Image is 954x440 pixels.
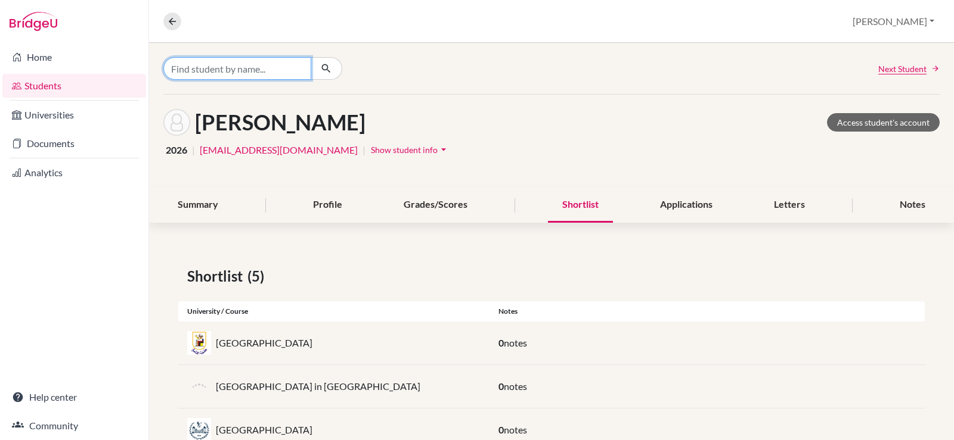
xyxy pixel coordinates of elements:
span: notes [504,337,527,348]
a: Community [2,414,146,438]
div: Notes [490,306,925,317]
span: Shortlist [187,266,247,287]
a: Universities [2,103,146,127]
p: [GEOGRAPHIC_DATA] [216,336,312,350]
img: eg_cu_wc8gywc4.png [187,331,211,355]
button: [PERSON_NAME] [847,10,940,33]
span: notes [504,380,527,392]
div: Notes [885,188,940,223]
span: (5) [247,266,269,287]
a: Students [2,74,146,98]
a: Access student's account [827,113,940,132]
i: arrow_drop_down [438,143,450,155]
span: 0 [498,337,504,348]
a: Help center [2,385,146,409]
a: Documents [2,132,146,155]
a: Next Student [878,63,940,75]
img: Bridge-U [10,12,57,31]
p: [GEOGRAPHIC_DATA] in [GEOGRAPHIC_DATA] [216,379,420,394]
span: notes [504,424,527,435]
span: | [192,143,195,157]
div: Summary [163,188,233,223]
div: Profile [299,188,357,223]
div: Applications [646,188,727,223]
a: [EMAIL_ADDRESS][DOMAIN_NAME] [200,143,358,157]
div: University / Course [178,306,490,317]
span: Show student info [371,145,438,155]
a: Home [2,45,146,69]
button: Show student infoarrow_drop_down [370,141,450,159]
span: | [363,143,366,157]
img: Moheb Emad AYAD's avatar [163,109,190,136]
h1: [PERSON_NAME] [195,110,366,135]
p: [GEOGRAPHIC_DATA] [216,423,312,437]
div: Grades/Scores [389,188,482,223]
input: Find student by name... [163,57,311,80]
span: Next Student [878,63,927,75]
span: 0 [498,380,504,392]
a: Analytics [2,161,146,185]
div: Shortlist [548,188,613,223]
span: 2026 [166,143,187,157]
div: Letters [760,188,819,223]
span: 0 [498,424,504,435]
img: default-university-logo-42dd438d0b49c2174d4c41c49dcd67eec2da6d16b3a2f6d5de70cc347232e317.png [187,375,211,398]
